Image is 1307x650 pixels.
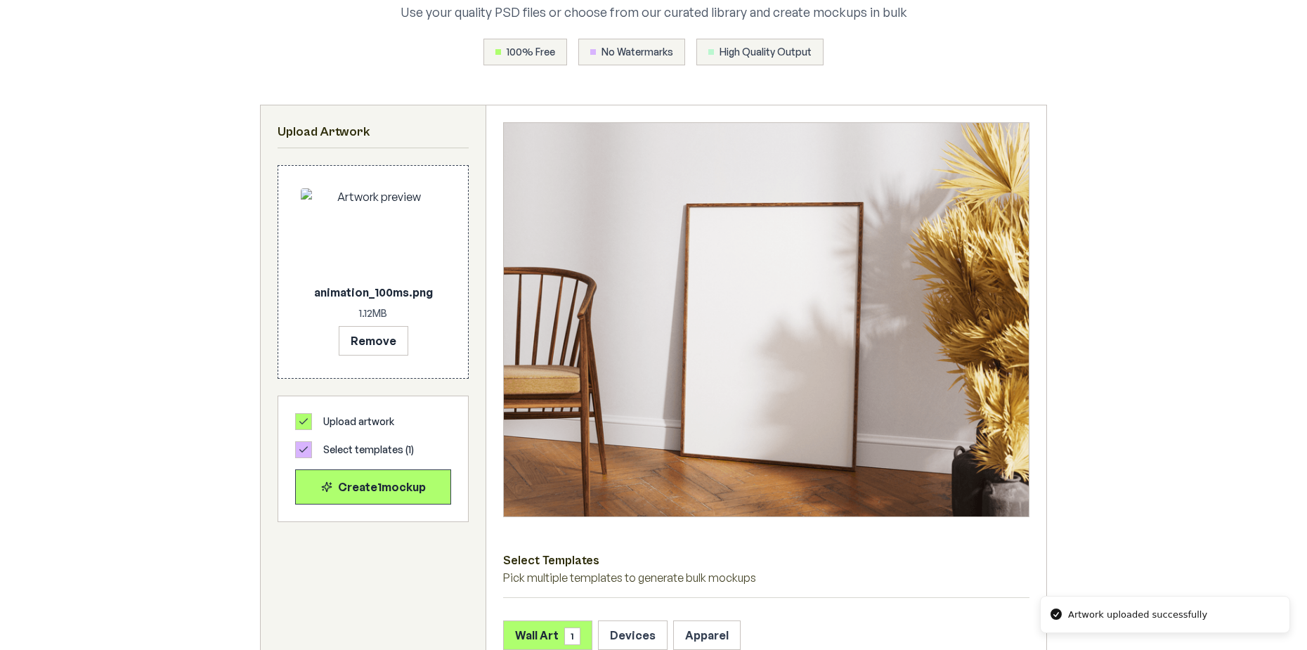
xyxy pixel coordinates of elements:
h2: Upload Artwork [278,122,469,142]
span: Select templates ( 1 ) [323,443,414,457]
p: Pick multiple templates to generate bulk mockups [503,569,1029,586]
button: Remove [339,326,408,356]
span: 1 [564,628,580,645]
img: Artwork preview [301,188,446,278]
p: 1.12 MB [301,306,446,320]
button: Wall Art1 [503,620,592,650]
span: Upload artwork [323,415,394,429]
p: animation_100ms.png [301,284,446,301]
div: Create 1 mockup [307,479,439,495]
button: Create1mockup [295,469,451,505]
span: High Quality Output [720,45,812,59]
div: Artwork uploaded successfully [1068,608,1207,622]
span: No Watermarks [602,45,673,59]
h3: Select Templates [503,551,1029,569]
button: Apparel [673,620,741,650]
button: Devices [598,620,668,650]
p: Use your quality PSD files or choose from our curated library and create mockups in bulk [339,2,968,22]
img: Framed Poster [504,123,1029,516]
span: 100% Free [507,45,555,59]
